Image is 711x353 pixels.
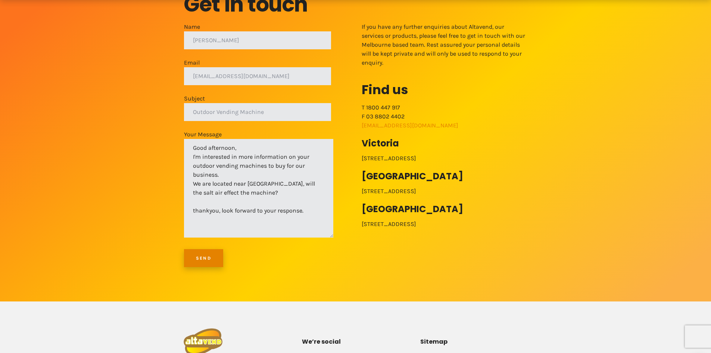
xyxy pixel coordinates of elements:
p: [STREET_ADDRESS] [362,154,527,163]
p: If you have any further enquiries about Altavend, our services or products, please feel free to g... [362,22,527,67]
p: [STREET_ADDRESS] [362,220,527,229]
h3: Find us [362,81,527,99]
input: Subject [184,103,331,121]
h4: [GEOGRAPHIC_DATA] [362,172,527,181]
p: [STREET_ADDRESS] [362,187,527,196]
input: Email [184,67,331,85]
label: Subject [184,94,331,121]
textarea: Your Message [184,139,333,238]
label: Email [184,58,331,85]
h2: Sitemap [420,337,527,346]
label: Your Message [184,130,333,238]
p: T 1800 447 917 F 03 8802 4402 [362,103,527,130]
h4: [GEOGRAPHIC_DATA] [362,205,527,214]
input: Name [184,31,331,49]
a: [EMAIL_ADDRESS][DOMAIN_NAME] [362,122,458,129]
h2: We’re social [302,337,409,346]
h4: Victoria [362,139,527,148]
input: Send [184,249,224,267]
label: Name [184,22,331,49]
